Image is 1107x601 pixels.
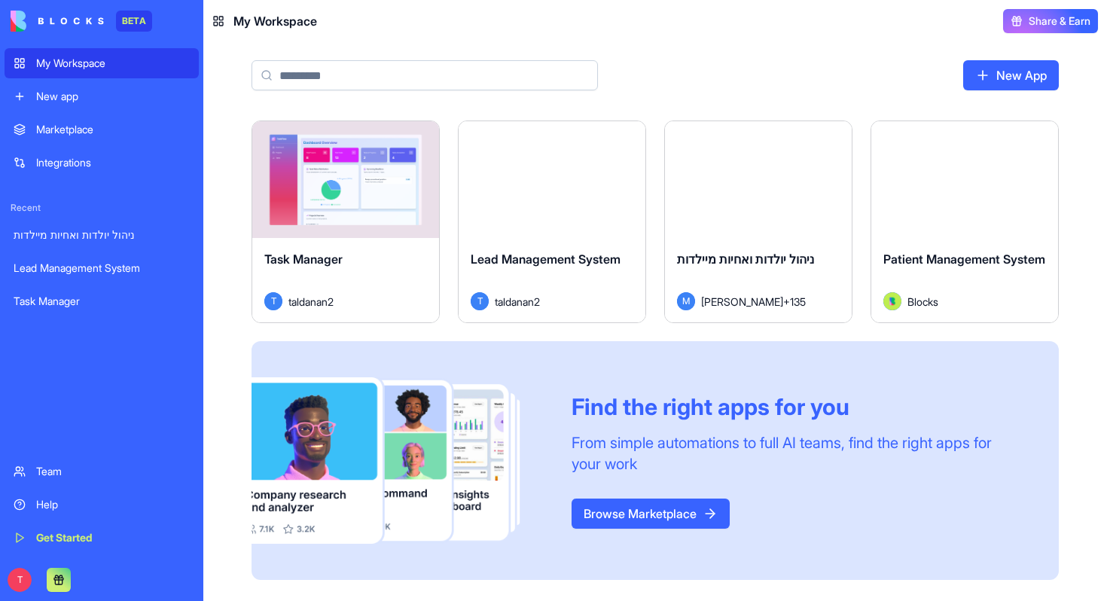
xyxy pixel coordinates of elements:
span: T [471,292,489,310]
span: Recent [5,202,199,214]
span: Patient Management System [883,252,1045,267]
span: Blocks [907,294,938,310]
a: Team [5,456,199,487]
span: T [264,292,282,310]
span: taldanan2 [288,294,334,310]
img: Frame_181_egmpey.png [252,377,547,544]
a: ניהול יולדות ואחיות מיילדות [5,220,199,250]
span: T [8,568,32,592]
a: New App [963,60,1059,90]
span: Share & Earn [1029,14,1090,29]
a: Lead Management System [5,253,199,283]
button: Share & Earn [1003,9,1098,33]
span: [PERSON_NAME]+135 [701,294,806,310]
a: Patient Management SystemAvatarBlocks [871,121,1059,323]
div: Help [36,497,190,512]
span: M [677,292,695,310]
div: Integrations [36,155,190,170]
div: Lead Management System [14,261,190,276]
div: Marketplace [36,122,190,137]
a: BETA [11,11,152,32]
a: Task Manager [5,286,199,316]
a: Task ManagerTtaldanan2 [252,121,440,323]
div: Find the right apps for you [572,393,1023,420]
span: Lead Management System [471,252,621,267]
span: My Workspace [233,12,317,30]
div: Team [36,464,190,479]
a: Help [5,490,199,520]
div: BETA [116,11,152,32]
img: Avatar [883,292,901,310]
div: ניהול יולדות ואחיות מיילדות [14,227,190,243]
div: My Workspace [36,56,190,71]
a: New app [5,81,199,111]
a: Lead Management SystemTtaldanan2 [458,121,646,323]
span: taldanan2 [495,294,540,310]
a: Integrations [5,148,199,178]
div: Task Manager [14,294,190,309]
a: Marketplace [5,114,199,145]
div: Get Started [36,530,190,545]
div: From simple automations to full AI teams, find the right apps for your work [572,432,1023,474]
a: Browse Marketplace [572,499,730,529]
div: New app [36,89,190,104]
a: ניהול יולדות ואחיות מיילדותM[PERSON_NAME]+135 [664,121,852,323]
a: My Workspace [5,48,199,78]
a: Get Started [5,523,199,553]
span: Task Manager [264,252,343,267]
span: ניהול יולדות ואחיות מיילדות [677,252,814,267]
img: logo [11,11,104,32]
